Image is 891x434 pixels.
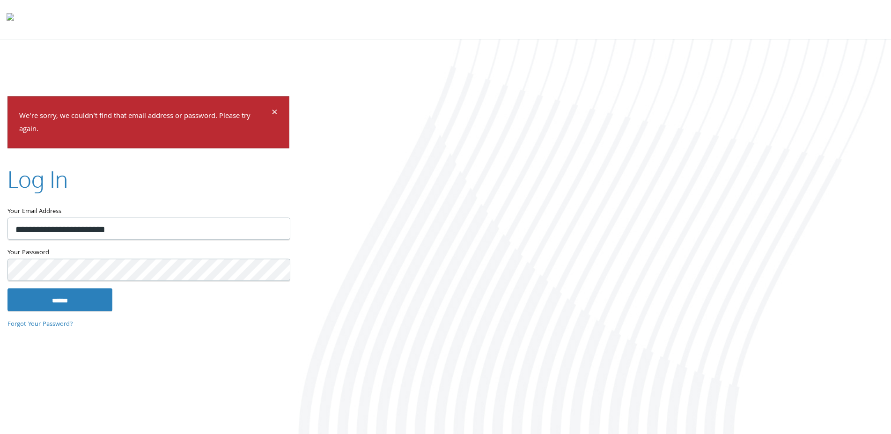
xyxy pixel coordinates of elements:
[7,319,73,329] a: Forgot Your Password?
[19,110,270,137] p: We're sorry, we couldn't find that email address or password. Please try again.
[7,163,68,195] h2: Log In
[272,104,278,122] span: ×
[7,10,14,29] img: todyl-logo-dark.svg
[7,247,289,259] label: Your Password
[272,108,278,119] button: Dismiss alert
